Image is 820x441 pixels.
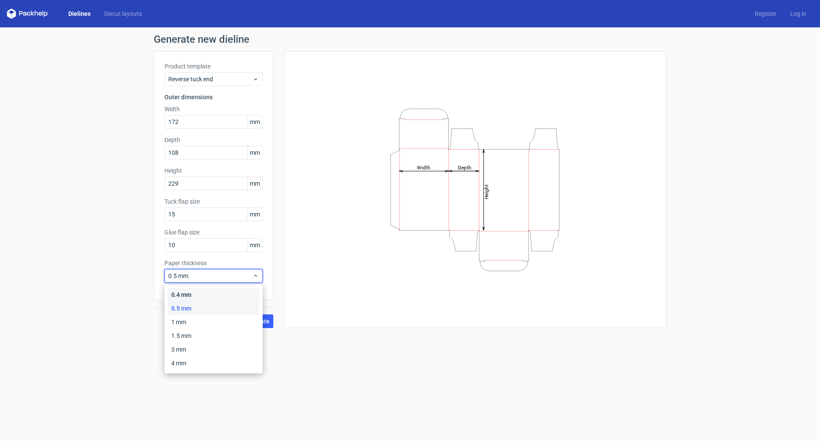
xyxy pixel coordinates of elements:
[168,272,252,280] span: 0.5 mm
[164,228,263,237] label: Glue flap size
[61,9,97,18] a: Dielines
[483,184,489,199] tspan: Height
[247,239,262,252] span: mm
[247,177,262,190] span: mm
[168,329,259,343] div: 1.5 mm
[154,34,666,44] h1: Generate new dieline
[247,115,262,128] span: mm
[168,343,259,356] div: 3 mm
[97,9,149,18] a: Diecut layouts
[247,146,262,159] span: mm
[168,75,252,83] span: Reverse tuck end
[168,302,259,315] div: 0.5 mm
[458,164,471,170] tspan: Depth
[164,105,263,113] label: Width
[164,136,263,144] label: Depth
[164,259,263,267] label: Paper thickness
[783,9,813,18] a: Log in
[164,197,263,206] label: Tuck flap size
[168,315,259,329] div: 1 mm
[164,62,263,71] label: Product template
[168,288,259,302] div: 0.4 mm
[417,164,430,170] tspan: Width
[168,356,259,370] div: 4 mm
[247,208,262,221] span: mm
[164,93,263,101] h3: Outer dimensions
[164,166,263,175] label: Height
[748,9,783,18] a: Register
